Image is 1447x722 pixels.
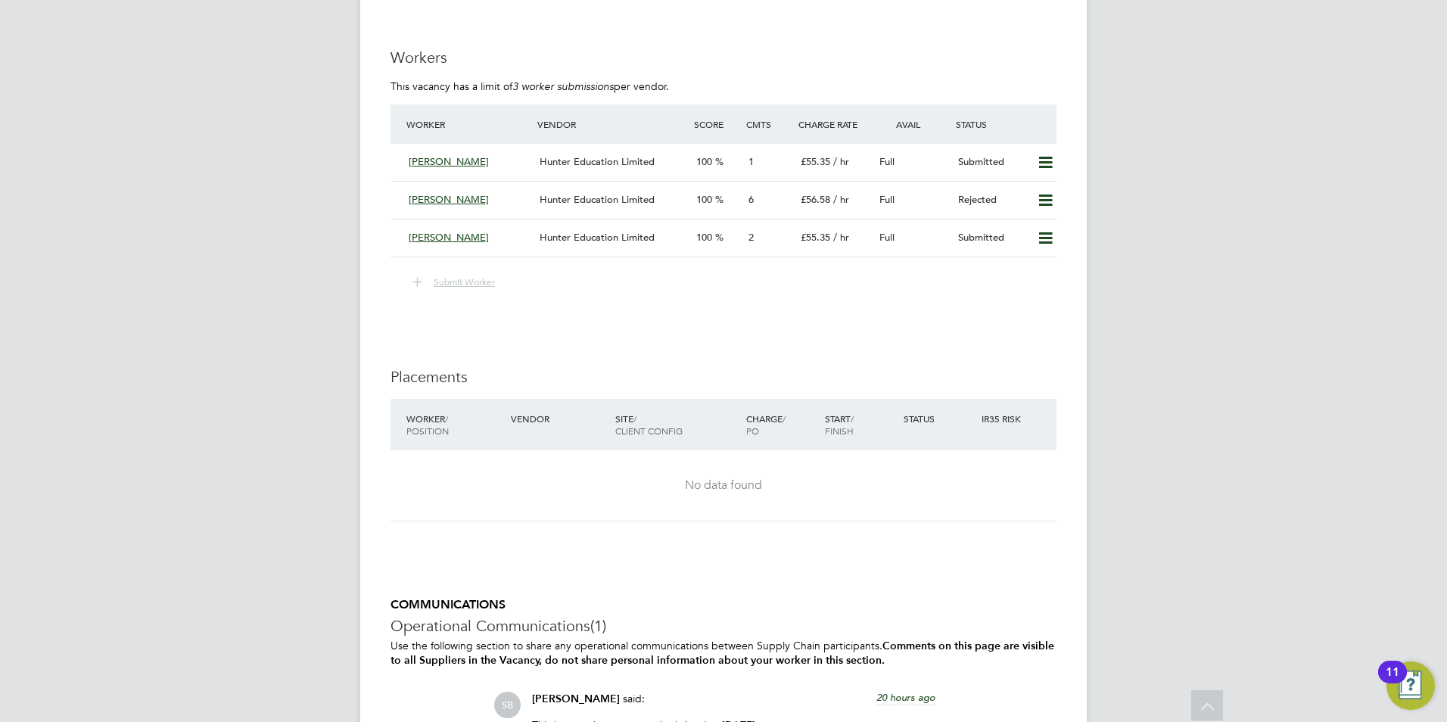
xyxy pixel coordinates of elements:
[742,110,795,138] div: Cmts
[409,231,489,244] span: [PERSON_NAME]
[876,691,935,704] span: 20 hours ago
[801,231,830,244] span: £55.35
[696,193,712,206] span: 100
[409,155,489,168] span: [PERSON_NAME]
[978,405,1030,432] div: IR35 Risk
[952,188,1031,213] div: Rejected
[512,79,614,93] em: 3 worker submissions
[825,412,854,437] span: / Finish
[540,231,655,244] span: Hunter Education Limited
[494,692,521,718] span: SB
[406,412,449,437] span: / Position
[821,405,900,444] div: Start
[540,193,655,206] span: Hunter Education Limited
[623,692,645,705] span: said:
[952,110,1056,138] div: Status
[1386,672,1399,692] div: 11
[748,231,754,244] span: 2
[540,155,655,168] span: Hunter Education Limited
[879,193,895,206] span: Full
[746,412,786,437] span: / PO
[900,405,979,432] div: Status
[696,231,712,244] span: 100
[611,405,742,444] div: Site
[801,193,830,206] span: £56.58
[833,155,849,168] span: / hr
[391,79,1056,93] p: This vacancy has a limit of per vendor.
[748,155,754,168] span: 1
[391,616,1056,636] h3: Operational Communications
[795,110,873,138] div: Charge Rate
[952,150,1031,175] div: Submitted
[879,155,895,168] span: Full
[833,231,849,244] span: / hr
[696,155,712,168] span: 100
[507,405,611,432] div: Vendor
[873,110,952,138] div: Avail
[952,226,1031,251] div: Submitted
[409,193,489,206] span: [PERSON_NAME]
[534,110,690,138] div: Vendor
[391,597,1056,613] h5: COMMUNICATIONS
[391,367,1056,387] h3: Placements
[590,616,606,636] span: (1)
[406,478,1041,493] div: No data found
[391,639,1056,668] p: Use the following section to share any operational communications between Supply Chain participants.
[833,193,849,206] span: / hr
[690,110,742,138] div: Score
[532,692,620,705] span: [PERSON_NAME]
[879,231,895,244] span: Full
[742,405,821,444] div: Charge
[403,110,534,138] div: Worker
[801,155,830,168] span: £55.35
[391,48,1056,67] h3: Workers
[402,272,507,292] button: Submit Worker
[403,405,507,444] div: Worker
[615,412,683,437] span: / Client Config
[1386,661,1435,710] button: Open Resource Center, 11 new notifications
[748,193,754,206] span: 6
[434,275,495,288] span: Submit Worker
